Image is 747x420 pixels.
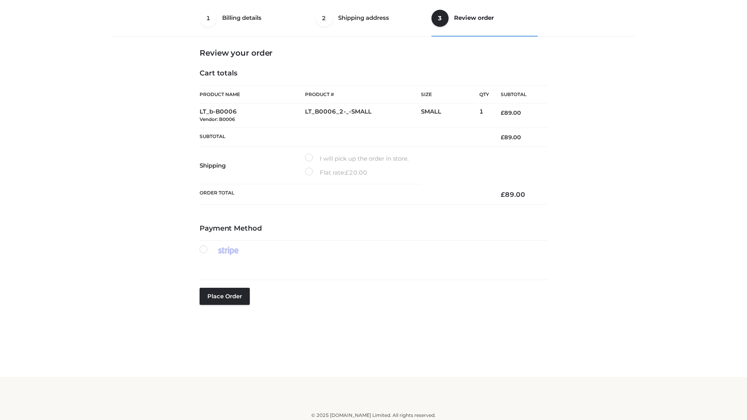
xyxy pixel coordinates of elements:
th: Qty [479,86,489,103]
th: Product # [305,86,421,103]
span: £ [501,134,504,141]
h4: Cart totals [200,69,547,78]
td: 1 [479,103,489,128]
h3: Review your order [200,48,547,58]
th: Order Total [200,184,489,205]
th: Size [421,86,475,103]
th: Product Name [200,86,305,103]
bdi: 89.00 [501,109,521,116]
th: Shipping [200,147,305,184]
span: £ [501,109,504,116]
td: SMALL [421,103,479,128]
bdi: 20.00 [345,169,367,176]
th: Subtotal [200,128,489,147]
span: £ [501,191,505,198]
span: £ [345,169,349,176]
small: Vendor: B0006 [200,116,235,122]
td: LT_B0006_2-_-SMALL [305,103,421,128]
button: Place order [200,288,250,305]
bdi: 89.00 [501,134,521,141]
td: LT_b-B0006 [200,103,305,128]
label: I will pick up the order in store. [305,154,409,164]
div: © 2025 [DOMAIN_NAME] Limited. All rights reserved. [116,411,631,419]
th: Subtotal [489,86,547,103]
bdi: 89.00 [501,191,525,198]
label: Flat rate: [305,168,367,178]
h4: Payment Method [200,224,547,233]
